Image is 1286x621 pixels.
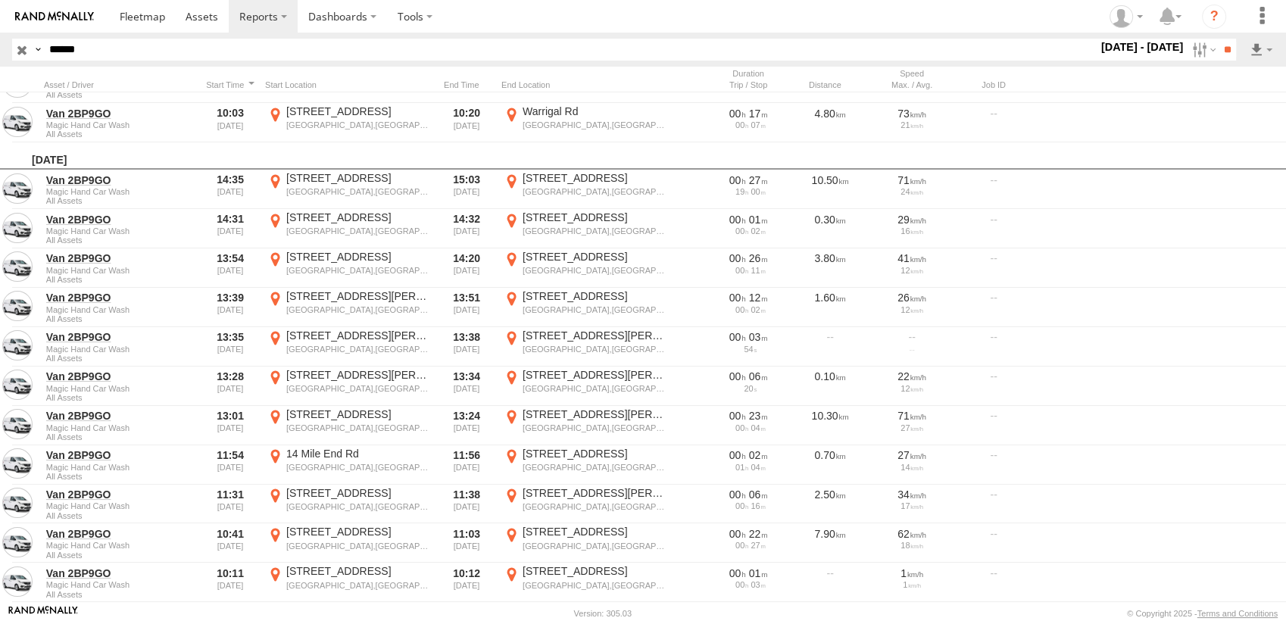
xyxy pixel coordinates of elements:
div: [GEOGRAPHIC_DATA],[GEOGRAPHIC_DATA] [523,541,666,551]
div: 14:35 [DATE] [201,171,259,208]
a: View Asset in Asset Management [2,291,33,321]
span: Filter Results to this Group [46,590,193,599]
div: 18 [876,541,947,550]
div: 22 [876,370,947,383]
div: [1062s] 15/08/2025 10:03 - 15/08/2025 10:20 [713,107,784,120]
span: 12 [749,292,768,304]
div: 10.30 [792,407,868,444]
span: 00 [735,266,748,275]
span: Magic Hand Car Wash [46,580,193,589]
div: 1 [876,580,947,589]
span: 00 [729,174,746,186]
a: View Asset in Asset Management [2,527,33,557]
a: View Asset in Asset Management [2,213,33,243]
div: 10:03 [DATE] [201,105,259,141]
label: Export results as... [1248,39,1274,61]
label: Click to View Event Location [501,525,668,561]
span: 16 [751,501,765,510]
div: 21 [876,120,947,130]
div: 12 [876,384,947,393]
span: 00 [735,305,748,314]
span: 02 [751,305,765,314]
span: 22 [749,528,768,540]
div: [GEOGRAPHIC_DATA],[GEOGRAPHIC_DATA] [286,120,429,130]
div: [STREET_ADDRESS] [523,447,666,460]
div: 14 Mile End Rd [286,447,429,460]
div: 29 [876,213,947,226]
i: ? [1202,5,1226,29]
div: [GEOGRAPHIC_DATA],[GEOGRAPHIC_DATA] [523,383,666,394]
span: 00 [729,528,746,540]
span: 07 [751,120,765,130]
span: 00 [729,567,746,579]
div: [STREET_ADDRESS] [286,564,429,578]
div: 73 [876,107,947,120]
div: 26 [876,291,947,304]
label: Click to View Event Location [501,447,668,483]
div: 13:01 [DATE] [201,407,259,444]
div: [GEOGRAPHIC_DATA],[GEOGRAPHIC_DATA] [286,541,429,551]
span: 00 [729,488,746,501]
div: [GEOGRAPHIC_DATA],[GEOGRAPHIC_DATA] [523,120,666,130]
div: 0.30 [792,211,868,247]
div: 13:51 [DATE] [438,289,495,326]
div: [STREET_ADDRESS] [523,250,666,264]
div: [724s] 14/08/2025 13:39 - 14/08/2025 13:51 [713,291,784,304]
a: View Asset in Asset Management [2,409,33,439]
a: Van 2BP9GO [46,566,193,580]
div: [STREET_ADDRESS] [523,289,666,303]
label: Click to View Event Location [501,329,668,365]
label: Click to View Event Location [501,486,668,523]
div: 62 [876,527,947,541]
div: [GEOGRAPHIC_DATA],[GEOGRAPHIC_DATA] [286,265,429,276]
div: 24 [876,187,947,196]
div: 14:32 [DATE] [438,211,495,247]
div: 13:24 [DATE] [438,407,495,444]
span: 06 [749,370,768,382]
label: Click to View Event Location [265,407,432,444]
div: [STREET_ADDRESS][PERSON_NAME] [523,486,666,500]
div: [STREET_ADDRESS] [523,211,666,224]
div: Job ID [956,80,1032,90]
span: 00 [751,187,765,196]
a: View Asset in Asset Management [2,448,33,479]
span: Magic Hand Car Wash [46,501,193,510]
div: 71 [876,173,947,187]
div: 10:41 [DATE] [201,525,259,561]
div: [GEOGRAPHIC_DATA],[GEOGRAPHIC_DATA] [286,304,429,315]
a: Van 2BP9GO [46,251,193,265]
div: 13:34 [DATE] [438,368,495,404]
a: Van 2BP9GO [46,527,193,541]
div: 1.60 [792,289,868,326]
div: [STREET_ADDRESS] [286,486,429,500]
div: Click to Sort [438,80,495,90]
div: [GEOGRAPHIC_DATA],[GEOGRAPHIC_DATA] [523,580,666,591]
span: Filter Results to this Group [46,472,193,481]
div: Version: 305.03 [574,609,632,618]
div: [GEOGRAPHIC_DATA],[GEOGRAPHIC_DATA] [523,226,666,236]
a: Van 2BP9GO [46,291,193,304]
label: Click to View Event Location [265,368,432,404]
div: [GEOGRAPHIC_DATA],[GEOGRAPHIC_DATA] [286,580,429,591]
div: 7.90 [792,525,868,561]
a: View Asset in Asset Management [2,370,33,400]
span: 00 [729,410,746,422]
div: 0.10 [792,368,868,404]
div: 14:20 [DATE] [438,250,495,286]
a: Van 2BP9GO [46,107,193,120]
div: [STREET_ADDRESS][PERSON_NAME] [286,289,429,303]
div: [GEOGRAPHIC_DATA],[GEOGRAPHIC_DATA] [523,501,666,512]
div: 14 [876,463,947,472]
span: Magic Hand Car Wash [46,345,193,354]
label: Click to View Event Location [501,211,668,247]
span: Filter Results to this Group [46,314,193,323]
div: 27 [876,448,947,462]
div: [STREET_ADDRESS] [523,564,666,578]
a: Van 2BP9GO [46,173,193,187]
label: Click to View Event Location [501,105,668,141]
div: [398s] 14/08/2025 11:31 - 14/08/2025 11:38 [713,488,784,501]
div: [1349s] 14/08/2025 10:41 - 14/08/2025 11:03 [713,527,784,541]
span: Magic Hand Car Wash [46,187,193,196]
label: Search Query [32,39,44,61]
div: Click to Sort [792,80,868,90]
